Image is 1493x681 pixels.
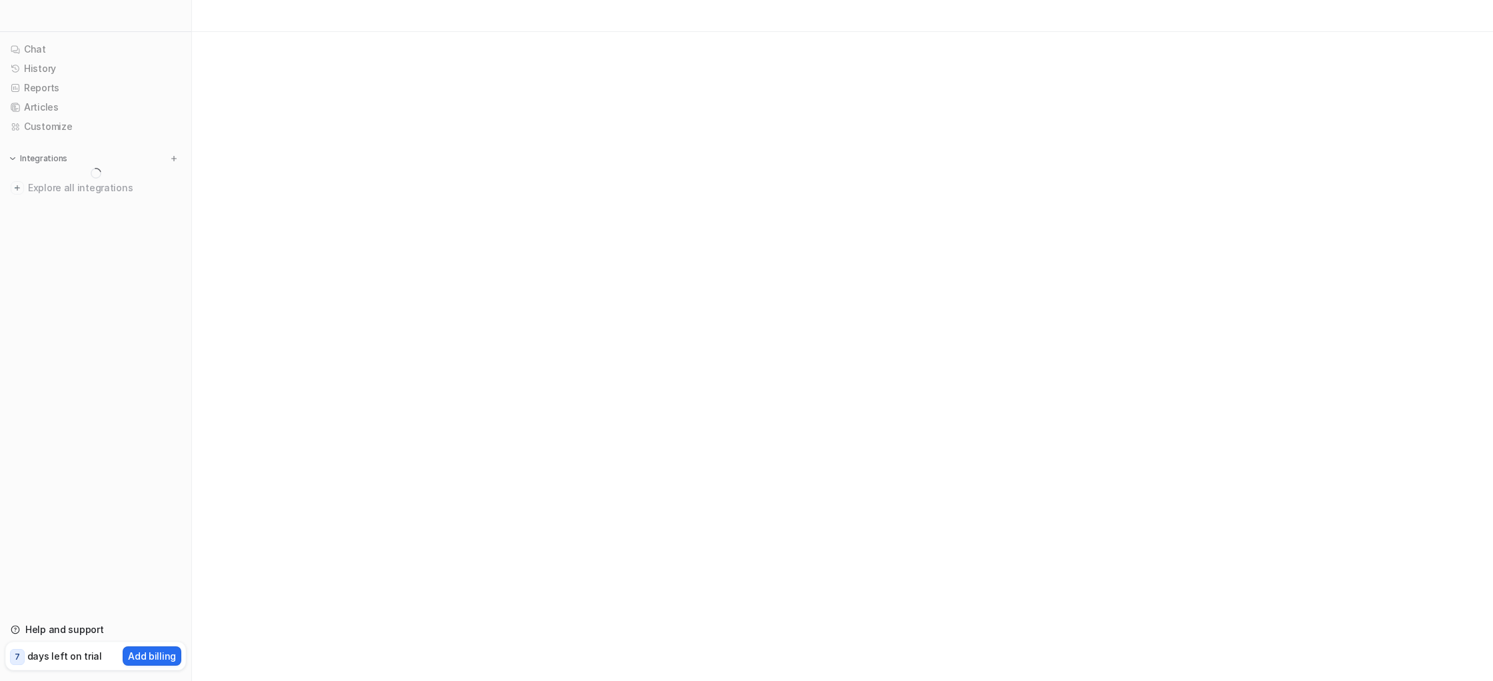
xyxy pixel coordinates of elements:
a: Customize [5,117,186,136]
p: days left on trial [27,649,102,663]
a: Chat [5,40,186,59]
p: Add billing [128,649,176,663]
img: menu_add.svg [169,154,179,163]
span: Explore all integrations [28,177,181,199]
img: explore all integrations [11,181,24,195]
img: expand menu [8,154,17,163]
p: Integrations [20,153,67,164]
a: Explore all integrations [5,179,186,197]
button: Integrations [5,152,71,165]
a: Help and support [5,620,186,639]
a: Articles [5,98,186,117]
button: Add billing [123,646,181,666]
a: Reports [5,79,186,97]
a: History [5,59,186,78]
p: 7 [15,651,20,663]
